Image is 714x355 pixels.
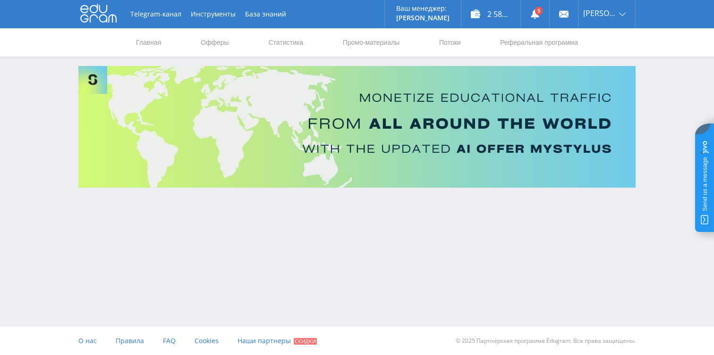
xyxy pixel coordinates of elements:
a: FAQ [163,327,176,355]
span: О нас [78,336,97,345]
img: Banner [78,66,636,188]
a: Промо-материалы [342,28,400,57]
a: Правила [116,327,144,355]
a: Офферы [200,28,230,57]
span: Наши партнеры [238,336,291,345]
p: [PERSON_NAME] [396,14,450,22]
span: Cookies [195,336,219,345]
div: © 2025 Партнёрская программа Edugram. Все права защищены. [362,327,636,355]
p: Ваш менеджер: [396,5,450,12]
span: FAQ [163,336,176,345]
a: Cookies [195,327,219,355]
span: [PERSON_NAME] [583,9,616,17]
a: О нас [78,327,97,355]
span: Скидки [294,338,317,345]
a: Наши партнеры Скидки [238,327,317,355]
a: Главная [135,28,162,57]
a: Реферальная программа [499,28,579,57]
a: Потоки [438,28,462,57]
span: Правила [116,336,144,345]
a: Статистика [267,28,304,57]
